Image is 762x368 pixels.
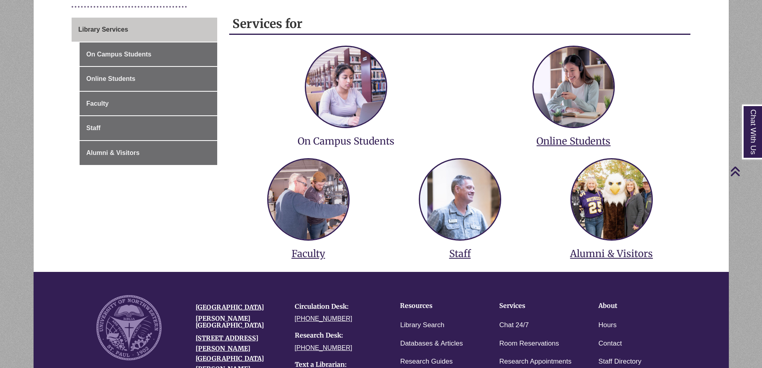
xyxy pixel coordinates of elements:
h3: Online Students [466,135,682,147]
a: services for on campus students On Campus Students [238,39,454,147]
h4: Research Desk: [295,332,382,339]
h3: Faculty [238,247,378,260]
h4: [PERSON_NAME][GEOGRAPHIC_DATA] [196,315,283,329]
a: Research Guides [400,356,452,368]
a: Library Search [400,320,444,331]
a: Alumni & Visitors [80,141,217,165]
a: Back to Top [730,166,760,177]
a: services for alumni and visitors Alumni & Visitors [542,151,681,260]
a: [PHONE_NUMBER] [295,315,352,322]
a: Faculty [80,92,217,116]
a: Hours [598,320,616,331]
a: services for staff Staff [390,151,530,260]
a: [PHONE_NUMBER] [295,344,352,351]
a: Contact [598,338,622,350]
a: Room Reservations [499,338,559,350]
a: On Campus Students [80,42,217,66]
a: services for faculty Faculty [238,151,378,260]
img: services for staff [420,159,500,239]
h4: About [598,302,673,310]
img: services for alumni and visitors [572,159,652,239]
a: Staff Directory [598,356,641,368]
span: Library Services [78,26,128,33]
h4: Resources [400,302,474,310]
img: UNW seal [96,295,162,360]
a: Staff [80,116,217,140]
a: Databases & Articles [400,338,463,350]
h3: Alumni & Visitors [542,247,681,260]
h3: Staff [390,247,530,260]
a: services for online students Online Students [466,39,682,147]
img: services for on campus students [306,47,386,127]
h3: On Campus Students [238,135,454,147]
a: [GEOGRAPHIC_DATA] [196,303,264,311]
a: Research Appointments [499,356,572,368]
h4: Services [499,302,574,310]
img: services for faculty [268,159,348,239]
a: Online Students [80,67,217,91]
div: Guide Page Menu [72,18,217,165]
a: Chat 24/7 [499,320,529,331]
h2: Services for [229,14,690,35]
img: services for online students [534,47,614,127]
h4: Circulation Desk: [295,303,382,310]
a: Library Services [72,18,217,42]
